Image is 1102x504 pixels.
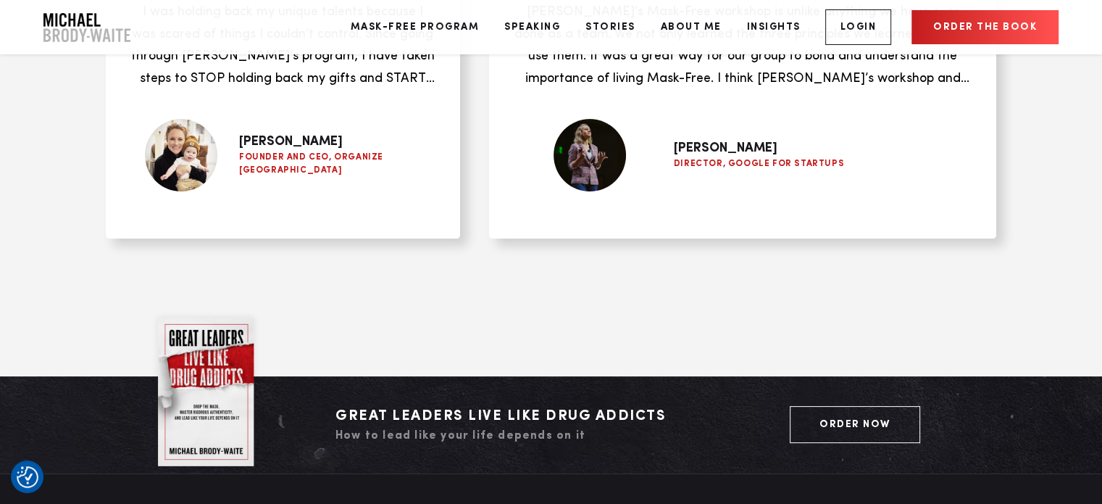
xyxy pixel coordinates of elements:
[151,310,262,474] img: Great Leader Book
[674,157,972,170] p: Director, Google for Startups
[239,151,435,177] p: Founder and CEO, Organize [GEOGRAPHIC_DATA]
[335,405,690,427] p: GREAT LEADERS LIVE LIKE DRUG ADDICTS
[335,427,690,445] p: How to lead like your life depends on it
[674,139,972,157] p: [PERSON_NAME]
[790,406,920,443] a: ORDER NOW
[43,13,130,42] img: Company Logo
[17,466,38,488] button: Consent Preferences
[17,466,38,488] img: Revisit consent button
[239,133,435,151] p: [PERSON_NAME]
[911,10,1059,44] a: Order the book
[825,9,892,45] a: Login
[43,13,130,42] a: Company Logo Company Logo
